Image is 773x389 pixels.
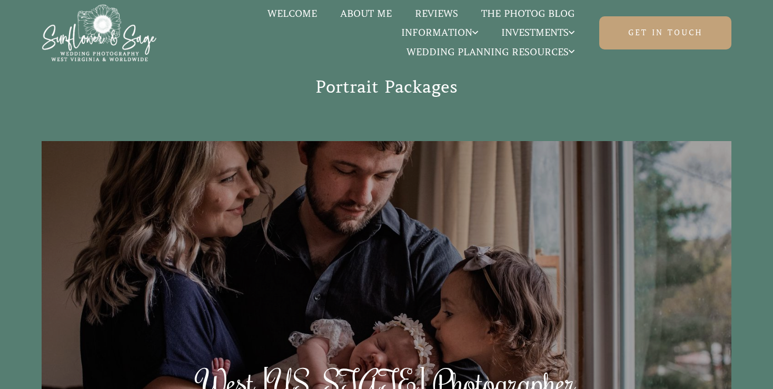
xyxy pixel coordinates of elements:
a: Get in touch [599,16,731,49]
a: About Me [329,7,403,21]
img: Sunflower & Sage Wedding Photography [42,4,157,62]
span: Wedding Planning Resources [407,47,574,57]
span: Information [401,27,478,38]
a: Reviews [403,7,470,21]
span: Get in touch [628,27,702,38]
a: Welcome [256,7,329,21]
a: Information [390,26,490,39]
h2: Portrait Packages [156,74,617,101]
a: The Photog Blog [470,7,586,21]
a: Wedding Planning Resources [395,45,586,59]
a: Investments [490,26,586,39]
span: Investments [501,27,574,38]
